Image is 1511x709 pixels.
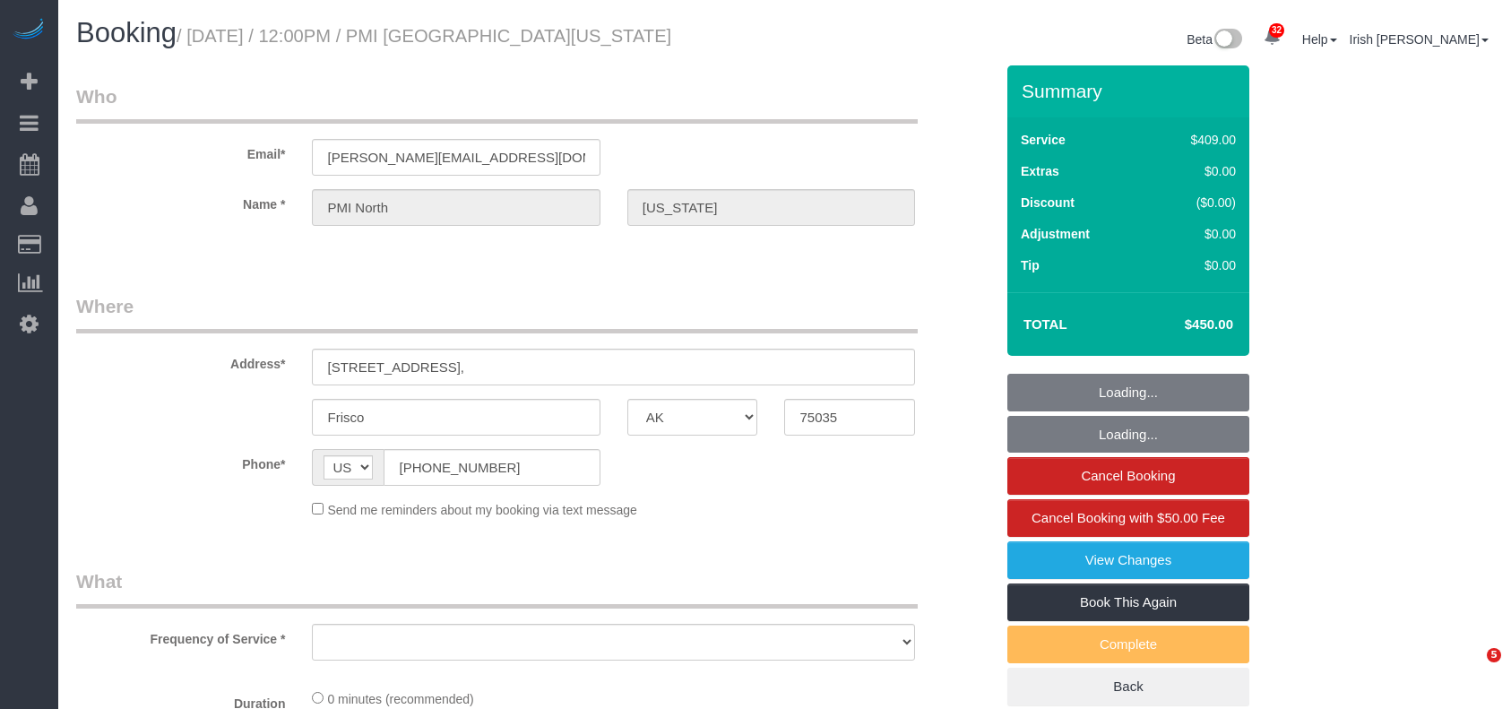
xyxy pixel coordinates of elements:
[1153,162,1236,180] div: $0.00
[1153,256,1236,274] div: $0.00
[63,349,298,373] label: Address*
[327,503,637,517] span: Send me reminders about my booking via text message
[1032,510,1225,525] span: Cancel Booking with $50.00 Fee
[1021,162,1059,180] label: Extras
[1131,317,1233,333] h4: $450.00
[1007,541,1249,579] a: View Changes
[784,399,915,436] input: Zip Code*
[1302,32,1337,47] a: Help
[1007,668,1249,705] a: Back
[1021,256,1040,274] label: Tip
[1487,648,1501,662] span: 5
[327,692,473,706] span: 0 minutes (recommended)
[177,26,671,46] small: / [DATE] / 12:00PM / PMI [GEOGRAPHIC_DATA][US_STATE]
[1213,29,1242,52] img: New interface
[1153,131,1236,149] div: $409.00
[63,189,298,213] label: Name *
[1007,457,1249,495] a: Cancel Booking
[1153,225,1236,243] div: $0.00
[1021,225,1090,243] label: Adjustment
[1153,194,1236,212] div: ($0.00)
[63,139,298,163] label: Email*
[1269,23,1284,38] span: 32
[312,139,600,176] input: Email*
[76,17,177,48] span: Booking
[1187,32,1242,47] a: Beta
[1450,648,1493,691] iframe: Intercom live chat
[1007,499,1249,537] a: Cancel Booking with $50.00 Fee
[1007,584,1249,621] a: Book This Again
[1021,131,1066,149] label: Service
[1350,32,1489,47] a: Irish [PERSON_NAME]
[1023,316,1067,332] strong: Total
[76,568,918,609] legend: What
[1255,18,1290,57] a: 32
[312,399,600,436] input: City*
[76,293,918,333] legend: Where
[76,83,918,124] legend: Who
[1021,194,1075,212] label: Discount
[63,624,298,648] label: Frequency of Service *
[11,18,47,43] img: Automaid Logo
[627,189,915,226] input: Last Name*
[63,449,298,473] label: Phone*
[312,189,600,226] input: First Name*
[384,449,600,486] input: Phone*
[1022,81,1240,101] h3: Summary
